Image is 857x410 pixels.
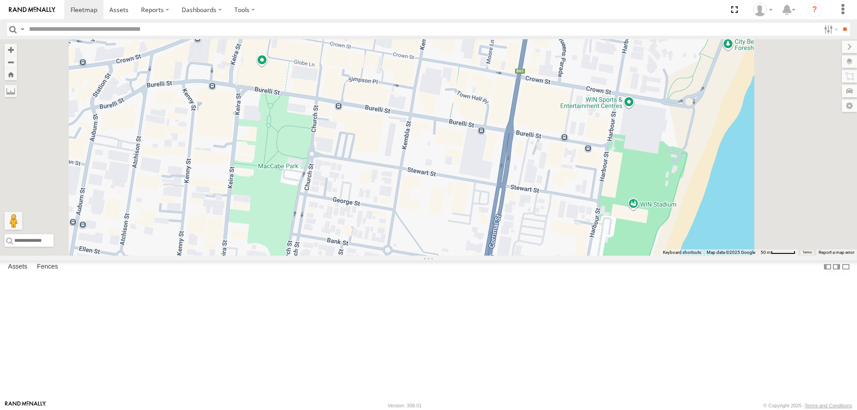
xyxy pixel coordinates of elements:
[823,261,832,273] label: Dock Summary Table to the Left
[4,68,17,80] button: Zoom Home
[4,261,32,273] label: Assets
[4,212,22,230] button: Drag Pegman onto the map to open Street View
[763,403,852,408] div: © Copyright 2025 -
[5,401,46,410] a: Visit our Website
[19,23,26,36] label: Search Query
[707,250,755,255] span: Map data ©2025 Google
[33,261,62,273] label: Fences
[761,250,771,255] span: 50 m
[9,7,55,13] img: rand-logo.svg
[842,99,857,112] label: Map Settings
[820,23,840,36] label: Search Filter Options
[832,261,841,273] label: Dock Summary Table to the Right
[663,249,701,256] button: Keyboard shortcuts
[819,250,854,255] a: Report a map error
[803,251,812,254] a: Terms (opens in new tab)
[807,3,822,17] i: ?
[805,403,852,408] a: Terms and Conditions
[750,3,776,17] div: Tye Clark
[841,261,850,273] label: Hide Summary Table
[4,44,17,56] button: Zoom in
[4,85,17,97] label: Measure
[758,249,798,256] button: Map Scale: 50 m per 51 pixels
[4,56,17,68] button: Zoom out
[388,403,422,408] div: Version: 308.01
